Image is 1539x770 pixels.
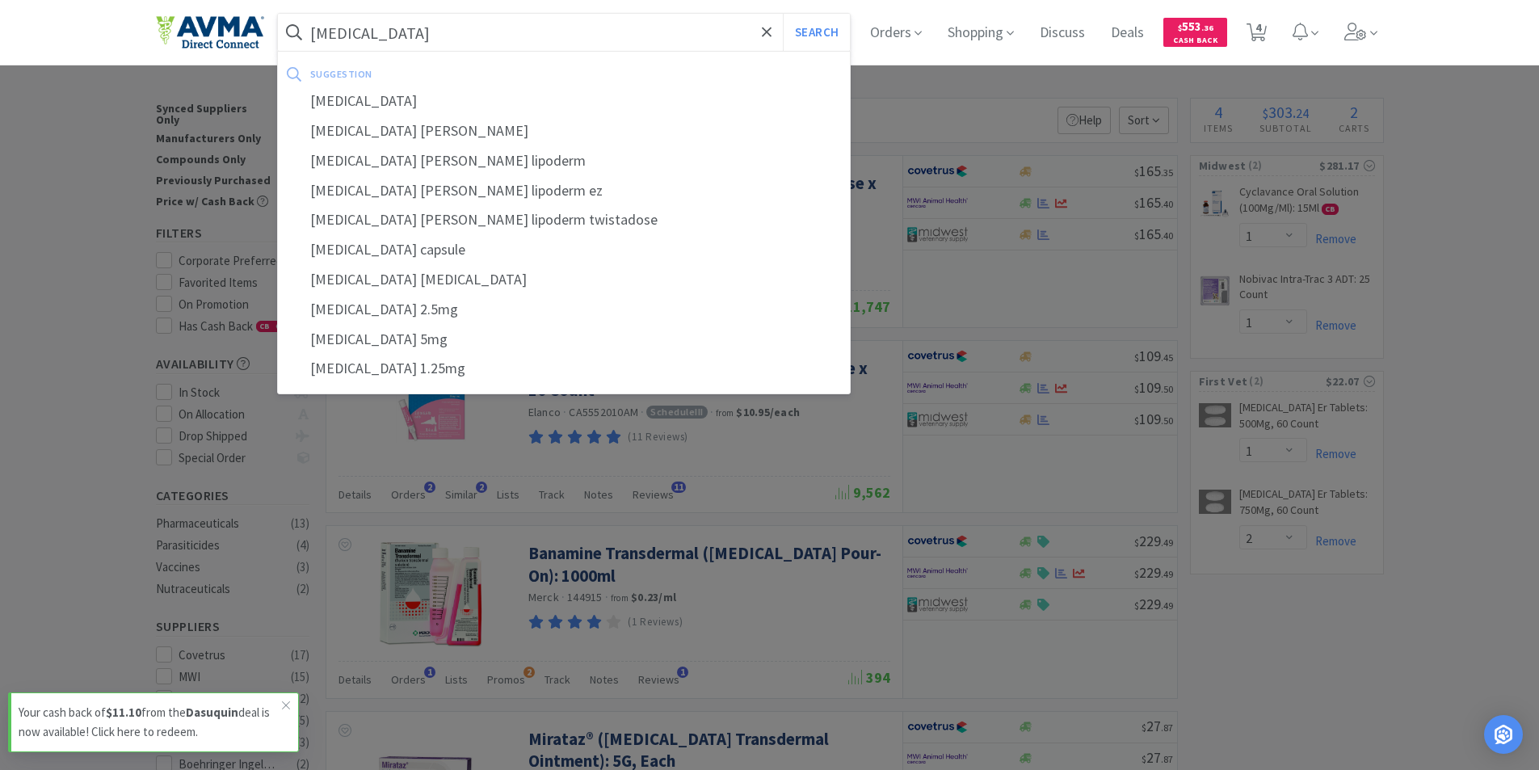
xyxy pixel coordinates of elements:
[278,354,851,384] div: [MEDICAL_DATA] 1.25mg
[278,176,851,206] div: [MEDICAL_DATA] [PERSON_NAME] lipoderm ez
[278,116,851,146] div: [MEDICAL_DATA] [PERSON_NAME]
[278,86,851,116] div: [MEDICAL_DATA]
[1178,19,1213,34] span: 553
[1484,715,1523,754] div: Open Intercom Messenger
[19,703,282,742] p: Your cash back of from the deal is now available! Click here to redeem.
[278,295,851,325] div: [MEDICAL_DATA] 2.5mg
[156,15,264,49] img: e4e33dab9f054f5782a47901c742baa9_102.png
[1104,26,1150,40] a: Deals
[278,325,851,355] div: [MEDICAL_DATA] 5mg
[1033,26,1091,40] a: Discuss
[1201,23,1213,33] span: . 36
[278,235,851,265] div: [MEDICAL_DATA] capsule
[278,146,851,176] div: [MEDICAL_DATA] [PERSON_NAME] lipoderm
[1163,11,1227,54] a: $553.36Cash Back
[278,205,851,235] div: [MEDICAL_DATA] [PERSON_NAME] lipoderm twistadose
[278,14,851,51] input: Search by item, sku, manufacturer, ingredient, size...
[278,265,851,295] div: [MEDICAL_DATA] [MEDICAL_DATA]
[106,705,141,720] strong: $11.10
[783,14,850,51] button: Search
[310,61,607,86] div: suggestion
[186,705,238,720] strong: Dasuquin
[1178,23,1182,33] span: $
[1240,27,1273,42] a: 4
[1173,36,1217,47] span: Cash Back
